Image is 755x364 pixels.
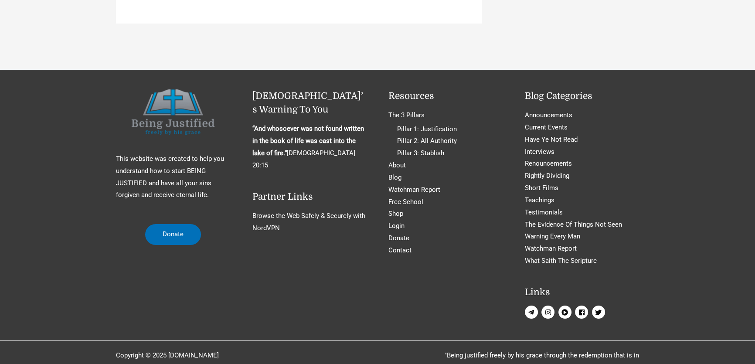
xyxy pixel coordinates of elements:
p: [DEMOGRAPHIC_DATA] 20:15 [252,123,367,171]
a: Donate [388,234,409,242]
aside: Footer Widget 2 [252,89,367,235]
nav: Resources [388,109,503,257]
h2: Blog Categories [525,89,639,103]
a: Interviews [525,148,554,156]
a: Teachings [525,196,554,204]
a: The Evidence Of Things Not Seen [525,221,622,228]
a: Current Events [525,123,568,131]
a: Blog [388,173,401,181]
a: facebook [575,306,590,319]
a: Pillar 3: Stablish [397,149,444,157]
a: Free School [388,198,423,206]
a: Pillar 2: All Authority [397,137,457,145]
a: Short Films [525,184,558,192]
a: Rightly Dividing [525,172,569,180]
strong: “And whosoever was not found written in the book of life was cast into the lake of fire.” [252,125,364,157]
aside: Footer Widget 3 [388,89,503,257]
a: Watchman Report [525,245,577,252]
a: Watchman Report [388,186,440,194]
a: Have Ye Not Read [525,136,578,143]
aside: Footer Widget 1 [116,89,231,220]
a: Warning Every Man [525,232,580,240]
a: Announcements [525,111,572,119]
a: telegram-plane [525,306,540,319]
aside: Footer Widget 4 [525,89,639,321]
a: twitter [592,306,607,319]
h2: Links [525,286,639,299]
nav: Partner Links [252,210,367,235]
a: What Saith The Scripture [525,257,597,265]
a: About [388,161,406,169]
h2: Partner Links [252,190,367,204]
h2: [DEMOGRAPHIC_DATA]’s Warning To You [252,89,367,117]
p: Copyright © 2025 [DOMAIN_NAME] [116,350,367,362]
a: Contact [388,246,412,254]
a: Testimonials [525,208,563,216]
a: Renouncements [525,160,572,167]
a: Browse the Web Safely & Securely with NordVPN [252,212,365,232]
p: This website was created to help you understand how to start BEING JUSTIFIED and have all your si... [116,153,231,201]
a: The 3 Pillars [388,111,425,119]
nav: Blog Categories [525,109,639,267]
a: Shop [388,210,403,218]
a: Login [388,222,405,230]
a: Donate [145,224,201,245]
a: Pillar 1: Justification [397,125,457,133]
h2: Resources [388,89,503,103]
a: play-circle [558,306,574,319]
a: instagram [541,306,557,319]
